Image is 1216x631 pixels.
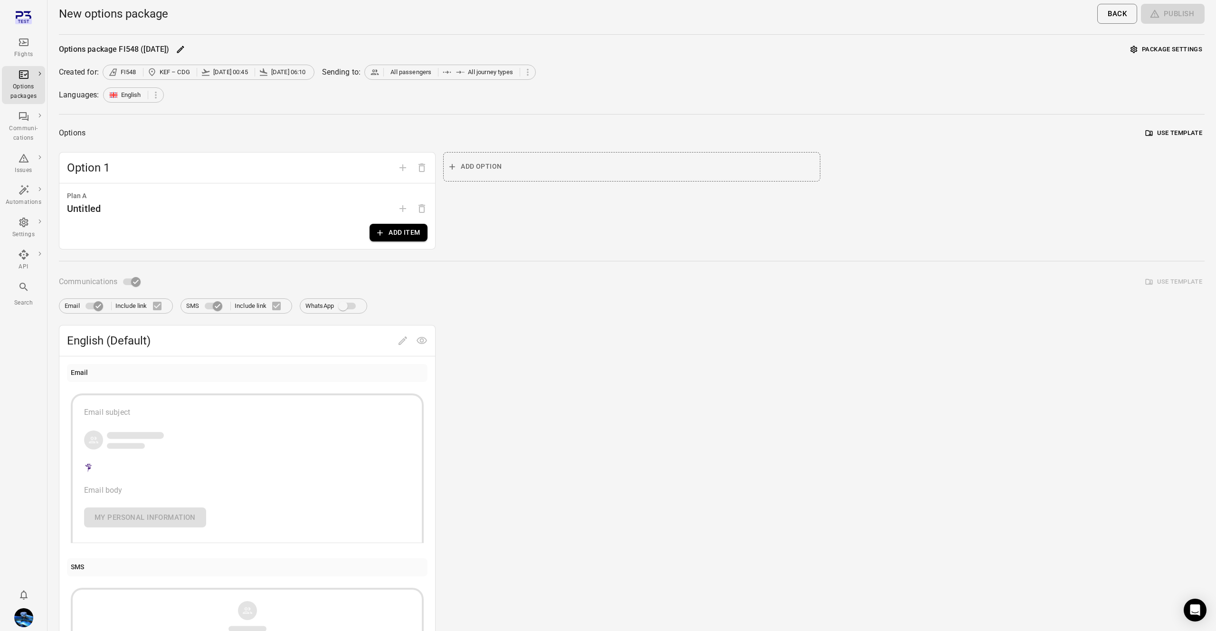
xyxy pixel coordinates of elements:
[235,296,286,316] label: Include link
[393,204,412,213] span: Add plan
[1143,126,1205,141] button: Use template
[2,182,45,210] a: Automations
[67,201,101,216] div: Untitled
[6,230,41,239] div: Settings
[2,34,45,62] a: Flights
[468,67,513,77] span: All journey types
[393,335,412,344] span: Edit
[2,214,45,242] a: Settings
[59,275,117,288] span: Communications
[370,224,427,241] button: Add item
[6,198,41,207] div: Automations
[173,42,188,57] button: Edit
[6,262,41,272] div: API
[67,333,393,348] span: English (Default)
[2,278,45,310] button: Search
[6,50,41,59] div: Flights
[412,335,431,344] span: Preview
[271,67,306,77] span: [DATE] 06:10
[6,166,41,175] div: Issues
[1184,599,1206,621] div: Open Intercom Messenger
[6,298,41,308] div: Search
[67,191,427,201] div: Plan A
[2,66,45,104] a: Options packages
[65,297,107,315] label: Email
[364,65,536,80] div: All passengersAll journey types
[10,604,37,631] button: Daníel Benediktsson
[59,6,168,21] h1: New options package
[305,297,361,315] label: WhatsApp
[412,204,431,213] span: Options need to have at least one plan
[121,67,136,77] span: FI548
[160,67,190,77] span: KEF – CDG
[1097,4,1137,24] button: Back
[6,124,41,143] div: Communi-cations
[6,82,41,101] div: Options packages
[186,297,227,315] label: SMS
[14,585,33,604] button: Notifications
[2,108,45,146] a: Communi-cations
[59,67,99,78] div: Created for:
[67,160,393,175] span: Option 1
[2,150,45,178] a: Issues
[59,44,170,55] div: Options package FI548 ([DATE])
[115,296,167,316] label: Include link
[393,163,412,172] span: Add option
[412,163,431,172] span: Delete option
[71,368,88,378] div: Email
[213,67,248,77] span: [DATE] 00:45
[390,67,431,77] span: All passengers
[121,90,141,100] span: English
[103,87,164,103] div: English
[2,246,45,275] a: API
[14,608,33,627] img: shutterstock-1708408498.jpg
[59,126,85,140] div: Options
[71,562,84,573] div: SMS
[59,89,99,101] div: Languages:
[322,67,361,78] div: Sending to:
[1128,42,1205,57] button: Package settings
